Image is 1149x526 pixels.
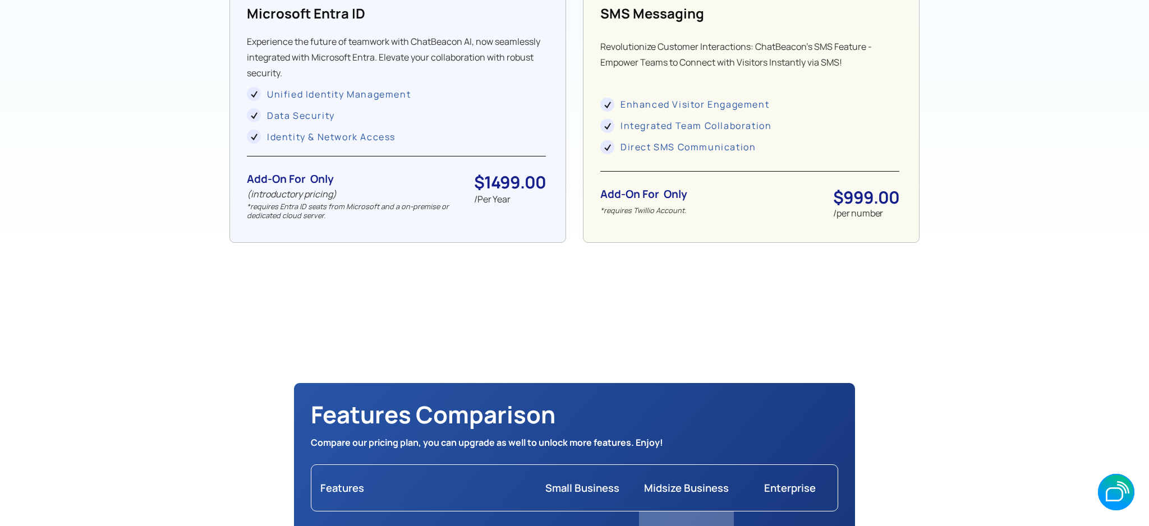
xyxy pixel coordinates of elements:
[600,205,686,215] em: *requires Twillio Account.
[600,140,614,154] img: Check
[474,173,546,191] div: $1499.00
[833,188,899,206] div: $999.00
[247,173,452,185] div: Add-on for only
[247,188,337,200] em: (introductory pricing)
[621,96,769,112] div: Enhanced Visitor Engagement
[474,191,546,207] div: /Per Year
[311,400,838,429] h2: Features comparison
[545,479,619,497] div: Small Business
[247,34,546,81] p: Experience the future of teamwork with ChatBeacon AI, now seamlessly integrated with Microsoft En...
[600,4,704,22] strong: SMS Messaging
[247,201,449,220] em: *requires Entra ID seats from Microsoft and a on-premise or dedicated cloud server.
[247,4,365,22] strong: Microsoft Entra ID
[644,479,729,497] div: Midsize Business
[621,139,756,155] div: Direct SMS Communication
[600,119,614,133] img: Check
[600,188,687,200] div: Add-on for only
[621,118,771,133] div: Integrated Team Collaboration
[247,108,261,122] img: Check
[247,87,261,101] img: Check
[247,130,261,144] img: Check
[320,479,529,497] div: Features
[600,98,614,112] img: Check
[764,479,816,497] div: Enterprise
[267,108,335,123] div: Data security
[311,436,663,449] strong: Compare our pricing plan, you can upgrade as well to unlock more features. Enjoy!
[600,39,899,86] p: Revolutionize Customer Interactions: ChatBeacon's SMS Feature - Empower Teams to Connect with Vis...
[267,86,411,102] div: Unified identity management
[833,206,899,220] div: /per number
[267,129,396,145] div: Identity & network access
